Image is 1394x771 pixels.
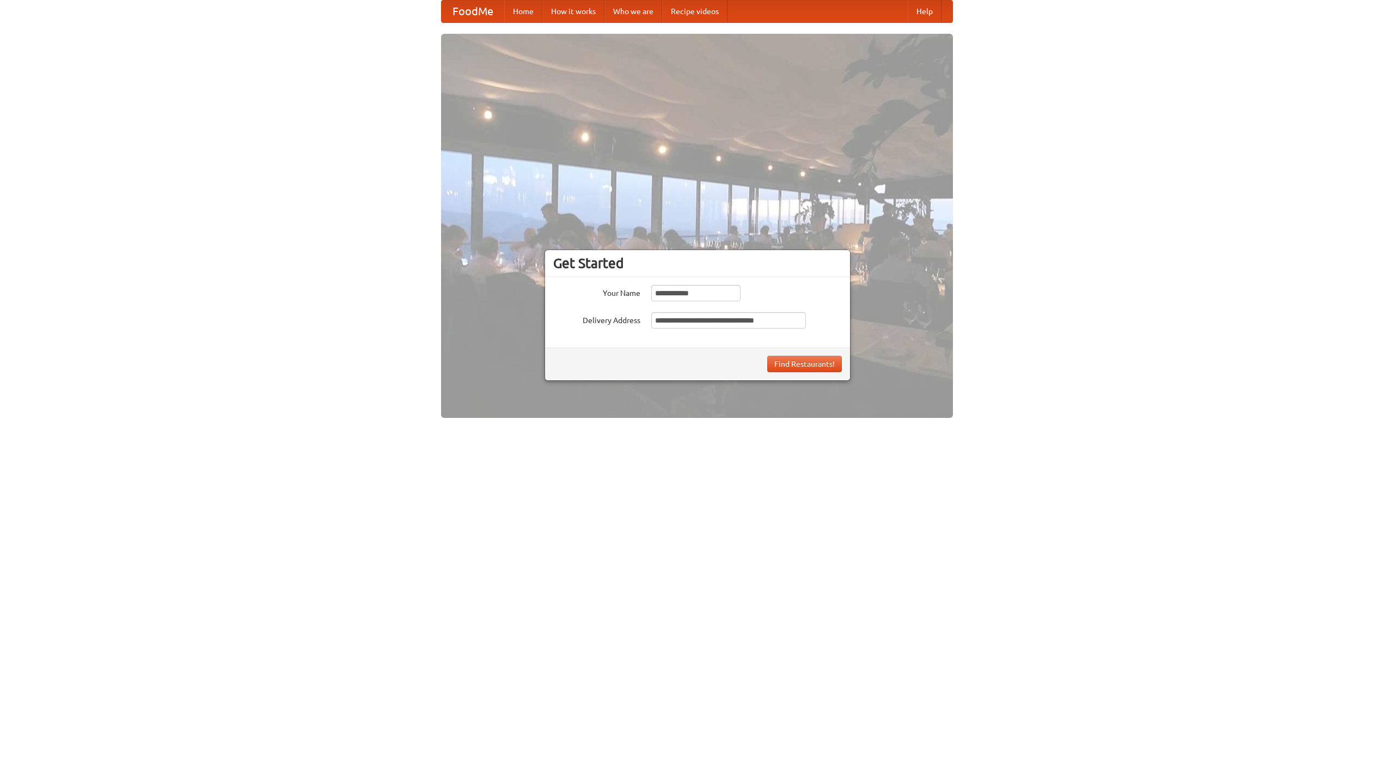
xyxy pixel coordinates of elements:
a: How it works [542,1,604,22]
h3: Get Started [553,255,842,271]
label: Your Name [553,285,640,299]
a: Recipe videos [662,1,727,22]
a: FoodMe [442,1,504,22]
a: Home [504,1,542,22]
a: Help [908,1,941,22]
button: Find Restaurants! [767,356,842,372]
label: Delivery Address [553,312,640,326]
a: Who we are [604,1,662,22]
